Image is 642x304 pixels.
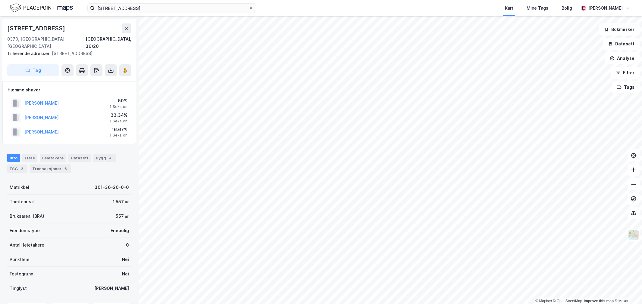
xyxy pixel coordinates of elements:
div: Nei [122,256,129,263]
div: 50% [110,97,127,104]
div: Mine Tags [527,5,548,12]
iframe: Chat Widget [612,275,642,304]
div: Tinglyst [10,285,27,292]
input: Søk på adresse, matrikkel, gårdeiere, leietakere eller personer [95,4,249,13]
div: Leietakere [40,154,66,162]
span: Tilhørende adresser: [7,51,52,56]
div: [GEOGRAPHIC_DATA], 36/20 [86,35,131,50]
div: Datasett [68,154,91,162]
img: logo.f888ab2527a4732fd821a326f86c7f29.svg [10,3,73,13]
div: [PERSON_NAME] [94,285,129,292]
div: 1 557 ㎡ [113,198,129,205]
div: Enebolig [111,227,129,234]
button: Filter [611,67,640,79]
div: 1 Seksjon [110,119,127,124]
div: Matrikkel [10,184,29,191]
div: 1 Seksjon [110,104,127,109]
div: Bygg [93,154,116,162]
div: Info [7,154,20,162]
a: Mapbox [535,299,552,303]
div: [PERSON_NAME] [588,5,623,12]
button: Analyse [605,52,640,64]
button: Tags [612,81,640,93]
div: Kart [505,5,513,12]
div: Bolig [562,5,572,12]
button: Tag [7,64,59,76]
div: 0370, [GEOGRAPHIC_DATA], [GEOGRAPHIC_DATA] [7,35,86,50]
div: 2 [19,166,25,172]
div: Kontrollprogram for chat [612,275,642,304]
div: Nei [122,270,129,278]
div: 0 [126,241,129,249]
div: Hjemmelshaver [8,86,131,94]
div: [STREET_ADDRESS] [7,50,127,57]
div: Antall leietakere [10,241,44,249]
img: Z [628,229,639,241]
div: Tomteareal [10,198,34,205]
div: 1 Seksjon [110,133,127,138]
div: Eiere [22,154,37,162]
div: 6 [63,166,69,172]
div: Eiendomstype [10,227,40,234]
div: ESG [7,164,27,173]
div: 301-36-20-0-0 [95,184,129,191]
div: 4 [107,155,113,161]
a: Improve this map [584,299,614,303]
div: 16.67% [110,126,127,133]
div: 33.34% [110,112,127,119]
div: [STREET_ADDRESS] [7,23,66,33]
div: Punktleie [10,256,30,263]
div: Bruksareal (BRA) [10,213,44,220]
button: Datasett [603,38,640,50]
div: Festegrunn [10,270,33,278]
div: 557 ㎡ [116,213,129,220]
button: Bokmerker [599,23,640,35]
div: Transaksjoner [30,164,71,173]
a: OpenStreetMap [553,299,582,303]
